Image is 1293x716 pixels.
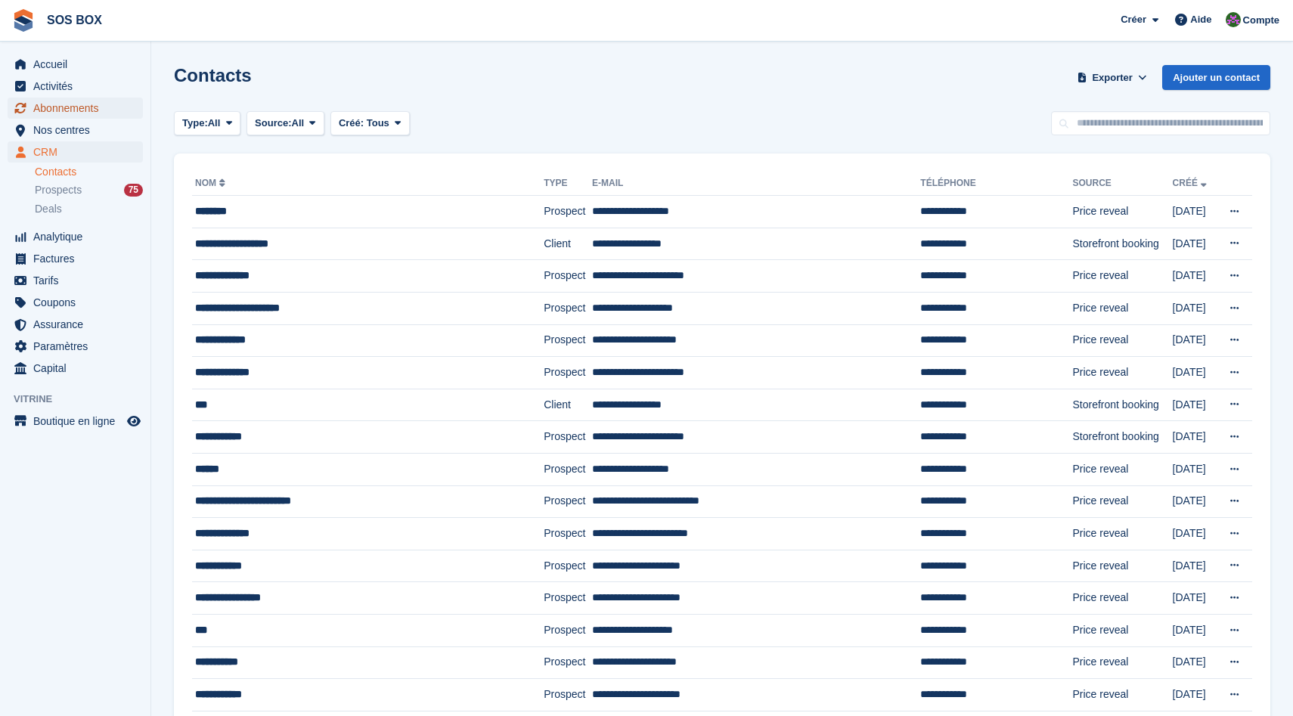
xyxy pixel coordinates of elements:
[1173,196,1216,228] td: [DATE]
[544,485,592,518] td: Prospect
[33,358,124,379] span: Capital
[1072,679,1172,711] td: Price reveal
[41,8,108,33] a: SOS BOX
[544,357,592,389] td: Prospect
[8,141,143,163] a: menu
[592,172,920,196] th: E-mail
[1173,518,1216,550] td: [DATE]
[1173,389,1216,421] td: [DATE]
[544,228,592,260] td: Client
[1173,646,1216,679] td: [DATE]
[1173,228,1216,260] td: [DATE]
[1072,614,1172,646] td: Price reveal
[208,116,221,131] span: All
[8,411,143,432] a: menu
[544,453,592,485] td: Prospect
[33,226,124,247] span: Analytique
[1243,13,1279,28] span: Compte
[544,679,592,711] td: Prospect
[33,336,124,357] span: Paramètres
[1072,196,1172,228] td: Price reveal
[1072,550,1172,582] td: Price reveal
[33,119,124,141] span: Nos centres
[330,111,410,136] button: Créé: Tous
[1173,324,1216,357] td: [DATE]
[544,260,592,293] td: Prospect
[1173,357,1216,389] td: [DATE]
[8,54,143,75] a: menu
[1074,65,1150,90] button: Exporter
[920,172,1072,196] th: Téléphone
[8,270,143,291] a: menu
[33,76,124,97] span: Activités
[33,292,124,313] span: Coupons
[1072,228,1172,260] td: Storefront booking
[1072,421,1172,454] td: Storefront booking
[1072,172,1172,196] th: Source
[35,201,143,217] a: Deals
[247,111,324,136] button: Source: All
[33,98,124,119] span: Abonnements
[1072,357,1172,389] td: Price reveal
[544,614,592,646] td: Prospect
[1072,518,1172,550] td: Price reveal
[544,196,592,228] td: Prospect
[8,119,143,141] a: menu
[1072,582,1172,615] td: Price reveal
[1173,550,1216,582] td: [DATE]
[292,116,305,131] span: All
[125,412,143,430] a: Boutique d'aperçu
[1072,389,1172,421] td: Storefront booking
[1173,292,1216,324] td: [DATE]
[367,117,389,129] span: Tous
[544,172,592,196] th: Type
[1173,614,1216,646] td: [DATE]
[1173,178,1210,188] a: Créé
[544,518,592,550] td: Prospect
[1162,65,1270,90] a: Ajouter un contact
[195,178,228,188] a: Nom
[544,421,592,454] td: Prospect
[14,392,150,407] span: Vitrine
[255,116,291,131] span: Source:
[35,182,143,198] a: Prospects 75
[1072,646,1172,679] td: Price reveal
[33,314,124,335] span: Assurance
[544,550,592,582] td: Prospect
[1226,12,1241,27] img: ALEXANDRE SOUBIRA
[12,9,35,32] img: stora-icon-8386f47178a22dfd0bd8f6a31ec36ba5ce8667c1dd55bd0f319d3a0aa187defe.svg
[1121,12,1146,27] span: Créer
[1072,324,1172,357] td: Price reveal
[544,324,592,357] td: Prospect
[1072,453,1172,485] td: Price reveal
[33,54,124,75] span: Accueil
[35,202,62,216] span: Deals
[8,358,143,379] a: menu
[33,270,124,291] span: Tarifs
[544,646,592,679] td: Prospect
[35,165,143,179] a: Contacts
[1072,485,1172,518] td: Price reveal
[339,117,364,129] span: Créé:
[544,582,592,615] td: Prospect
[33,141,124,163] span: CRM
[544,292,592,324] td: Prospect
[33,411,124,432] span: Boutique en ligne
[8,98,143,119] a: menu
[182,116,208,131] span: Type:
[35,183,82,197] span: Prospects
[1173,679,1216,711] td: [DATE]
[8,336,143,357] a: menu
[1173,485,1216,518] td: [DATE]
[174,111,240,136] button: Type: All
[8,226,143,247] a: menu
[1173,453,1216,485] td: [DATE]
[8,248,143,269] a: menu
[174,65,252,85] h1: Contacts
[1072,260,1172,293] td: Price reveal
[1190,12,1211,27] span: Aide
[8,292,143,313] a: menu
[1173,260,1216,293] td: [DATE]
[33,248,124,269] span: Factures
[8,314,143,335] a: menu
